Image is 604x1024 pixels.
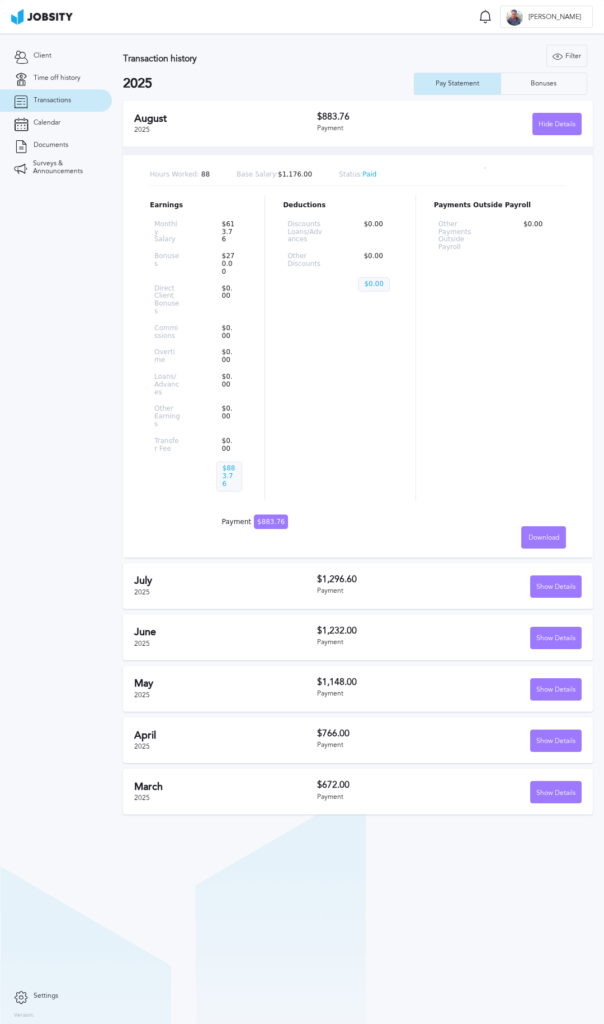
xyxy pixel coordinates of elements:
[150,202,247,209] p: Earnings
[317,728,450,739] h3: $766.00
[500,6,593,28] button: K[PERSON_NAME]
[317,793,450,801] div: Payment
[317,574,450,584] h3: $1,296.60
[237,170,278,178] span: Base Salary:
[438,221,482,251] p: Other Payments Outside Payroll
[317,587,450,595] div: Payment
[358,253,393,268] p: $0.00
[154,285,181,316] p: Direct Client Bonuses
[216,325,243,340] p: $0.00
[531,782,581,804] div: Show Details
[339,171,376,179] p: Paid
[154,405,181,428] p: Other Earnings
[547,45,587,68] div: Filter
[532,113,582,135] button: Hide Details
[14,1012,35,1019] label: Version:
[154,253,181,275] p: Bonuses
[531,576,581,598] div: Show Details
[216,221,243,244] p: $613.76
[150,170,199,178] span: Hours Worked:
[134,575,317,587] h2: July
[317,112,450,122] h3: $883.76
[154,325,181,340] p: Commissions
[150,171,210,179] p: 88
[501,73,587,95] button: Bonuses
[237,171,312,179] p: $1,176.00
[287,253,322,268] p: Other Discounts
[154,373,181,396] p: Loans/Advances
[34,52,51,60] span: Client
[222,518,289,526] div: Payment
[317,626,450,636] h3: $1,232.00
[317,639,450,646] div: Payment
[317,741,450,749] div: Payment
[134,678,317,689] h2: May
[317,677,450,687] h3: $1,148.00
[414,73,501,95] button: Pay Statement
[34,97,71,104] span: Transactions
[123,76,414,92] h2: 2025
[531,627,581,650] div: Show Details
[317,780,450,790] h3: $672.00
[528,534,559,542] span: Download
[523,13,587,21] span: [PERSON_NAME]
[134,691,150,699] span: 2025
[358,277,389,292] p: $0.00
[518,221,561,251] p: $0.00
[531,679,581,701] div: Show Details
[216,405,243,428] p: $0.00
[283,202,398,209] p: Deductions
[287,221,322,244] p: Discounts Loans/Advances
[216,437,243,453] p: $0.00
[11,9,73,25] img: ab4bad089aa723f57921c736e9817d99.png
[317,125,450,132] div: Payment
[154,221,181,244] p: Monthly Salary
[506,9,523,26] div: K
[134,626,317,638] h2: June
[530,627,582,649] button: Show Details
[134,113,317,125] h2: August
[154,437,181,453] p: Transfer Fee
[216,285,243,316] p: $0.00
[154,349,181,364] p: Overtime
[434,202,566,209] p: Payments Outside Payroll
[317,690,450,698] div: Payment
[134,781,317,793] h2: March
[525,80,562,88] div: Bonuses
[123,54,376,64] h3: Transaction history
[531,730,581,752] div: Show Details
[358,221,393,244] p: $0.00
[134,794,150,802] span: 2025
[530,575,582,598] button: Show Details
[33,160,98,175] span: Surveys & Announcements
[339,170,362,178] span: Status:
[34,74,81,82] span: Time off history
[134,730,317,741] h2: April
[216,373,243,396] p: $0.00
[134,126,150,134] span: 2025
[216,349,243,364] p: $0.00
[134,640,150,647] span: 2025
[34,141,68,149] span: Documents
[134,742,150,750] span: 2025
[216,253,243,275] p: $270.00
[533,113,581,136] div: Hide Details
[530,678,582,701] button: Show Details
[546,45,587,67] button: Filter
[521,526,566,549] button: Download
[254,515,289,529] span: $883.76
[530,730,582,752] button: Show Details
[430,80,485,88] div: Pay Statement
[134,588,150,596] span: 2025
[530,781,582,803] button: Show Details
[34,119,60,127] span: Calendar
[216,461,243,491] p: $883.76
[34,992,58,1000] span: Settings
